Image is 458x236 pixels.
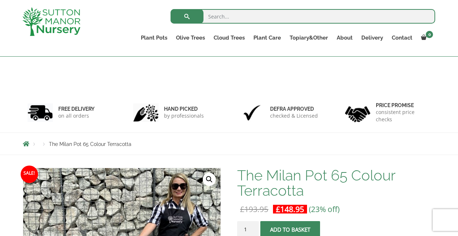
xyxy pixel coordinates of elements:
[240,204,244,214] span: £
[387,33,417,43] a: Contact
[58,112,94,119] p: on all orders
[276,204,304,214] bdi: 148.95
[164,106,204,112] h6: hand picked
[28,103,53,122] img: 1.jpg
[270,106,318,112] h6: Defra approved
[58,106,94,112] h6: FREE DELIVERY
[332,33,357,43] a: About
[285,33,332,43] a: Topiary&Other
[49,141,131,147] span: The Milan Pot 65 Colour Terracotta
[276,204,280,214] span: £
[249,33,285,43] a: Plant Care
[203,173,216,186] a: View full-screen image gallery
[357,33,387,43] a: Delivery
[376,102,431,109] h6: Price promise
[270,112,318,119] p: checked & Licensed
[23,141,436,147] nav: Breadcrumbs
[345,102,370,124] img: 4.jpg
[426,31,433,38] span: 0
[239,103,265,122] img: 3.jpg
[240,204,268,214] bdi: 193.95
[136,33,172,43] a: Plant Pots
[22,7,80,36] img: logo
[164,112,204,119] p: by professionals
[376,109,431,123] p: consistent price checks
[209,33,249,43] a: Cloud Trees
[21,166,38,183] span: Sale!
[237,168,435,198] h1: The Milan Pot 65 Colour Terracotta
[417,33,435,43] a: 0
[133,103,159,122] img: 2.jpg
[309,204,340,214] span: (23% off)
[172,33,209,43] a: Olive Trees
[171,9,435,24] input: Search...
